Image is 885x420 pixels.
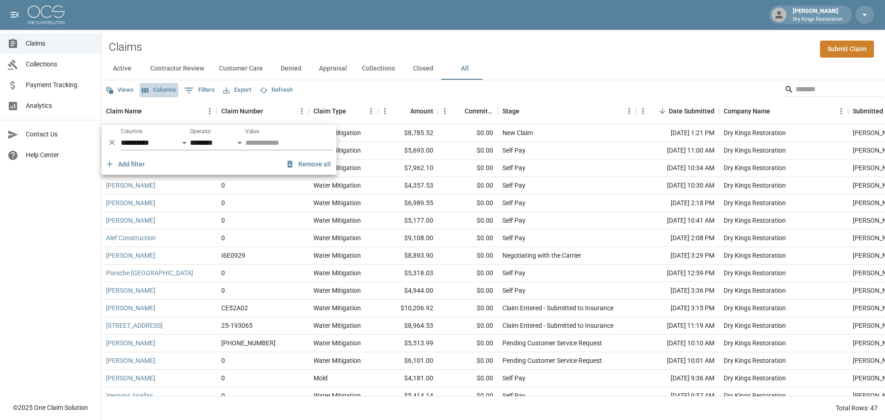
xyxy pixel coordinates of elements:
[724,268,786,278] div: Dry Kings Restoration
[221,216,225,225] div: 0
[378,177,438,195] div: $4,357.53
[636,282,719,300] div: [DATE] 3:36 PM
[221,286,225,295] div: 0
[313,216,361,225] div: Water Mitigation
[438,317,498,335] div: $0.00
[26,130,94,139] span: Contact Us
[221,303,248,313] div: CE52A02
[402,58,444,80] button: Closed
[378,195,438,212] div: $6,989.55
[378,124,438,142] div: $8,785.52
[636,335,719,352] div: [DATE] 10:10 AM
[438,335,498,352] div: $0.00
[313,338,361,348] div: Water Mitigation
[212,58,270,80] button: Customer Care
[270,58,312,80] button: Denied
[378,104,392,118] button: Menu
[26,59,94,69] span: Collections
[724,146,786,155] div: Dry Kings Restoration
[28,6,65,24] img: ocs-logo-white-transparent.png
[502,216,525,225] div: Self Pay
[295,104,309,118] button: Menu
[106,251,155,260] a: [PERSON_NAME]
[221,251,245,260] div: I6E0929
[364,104,378,118] button: Menu
[438,352,498,370] div: $0.00
[438,230,498,247] div: $0.00
[378,370,438,387] div: $4,181.00
[378,282,438,300] div: $4,944.00
[438,247,498,265] div: $0.00
[378,265,438,282] div: $5,318.03
[283,156,335,173] button: Remove all
[724,216,786,225] div: Dry Kings Restoration
[106,338,155,348] a: [PERSON_NAME]
[346,105,359,118] button: Sort
[221,98,263,124] div: Claim Number
[313,233,361,243] div: Water Mitigation
[313,163,361,172] div: Water Mitigation
[106,286,155,295] a: [PERSON_NAME]
[26,39,94,48] span: Claims
[101,98,217,124] div: Claim Name
[221,373,225,383] div: 0
[502,233,525,243] div: Self Pay
[190,128,211,136] label: Operator
[313,373,328,383] div: Mold
[636,352,719,370] div: [DATE] 10:01 AM
[140,83,178,97] button: Select columns
[378,142,438,160] div: $5,693.00
[313,391,361,400] div: Water Mitigation
[636,160,719,177] div: [DATE] 10:34 AM
[26,101,94,111] span: Analytics
[106,198,155,207] a: [PERSON_NAME]
[636,230,719,247] div: [DATE] 2:08 PM
[502,181,525,190] div: Self Pay
[785,82,883,99] div: Search
[378,300,438,317] div: $10,206.92
[724,338,786,348] div: Dry Kings Restoration
[636,387,719,405] div: [DATE] 9:57 AM
[378,212,438,230] div: $5,177.00
[103,156,148,173] button: Add filter
[724,251,786,260] div: Dry Kings Restoration
[142,105,155,118] button: Sort
[217,98,309,124] div: Claim Number
[221,356,225,365] div: 0
[438,212,498,230] div: $0.00
[438,265,498,282] div: $0.00
[26,80,94,90] span: Payment Tracking
[26,150,94,160] span: Help Center
[109,41,142,54] h2: Claims
[438,160,498,177] div: $0.00
[313,321,361,330] div: Water Mitigation
[724,198,786,207] div: Dry Kings Restoration
[502,268,525,278] div: Self Pay
[313,146,361,155] div: Water Mitigation
[636,98,719,124] div: Date Submitted
[313,268,361,278] div: Water Mitigation
[221,391,225,400] div: 0
[106,303,155,313] a: [PERSON_NAME]
[724,181,786,190] div: Dry Kings Restoration
[636,300,719,317] div: [DATE] 3:15 PM
[719,98,848,124] div: Company Name
[313,98,346,124] div: Claim Type
[438,142,498,160] div: $0.00
[221,338,276,348] div: 1006-35-5328
[378,335,438,352] div: $5,513.99
[724,321,786,330] div: Dry Kings Restoration
[502,251,581,260] div: Negotiating with the Carrier
[724,98,770,124] div: Company Name
[502,373,525,383] div: Self Pay
[221,181,225,190] div: 0
[820,41,874,58] a: Submit Claim
[378,160,438,177] div: $7,962.10
[106,233,156,243] a: Alef Construction
[203,104,217,118] button: Menu
[724,233,786,243] div: Dry Kings Restoration
[438,387,498,405] div: $0.00
[410,98,433,124] div: Amount
[789,6,846,23] div: [PERSON_NAME]
[502,356,602,365] div: Pending Customer Service Request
